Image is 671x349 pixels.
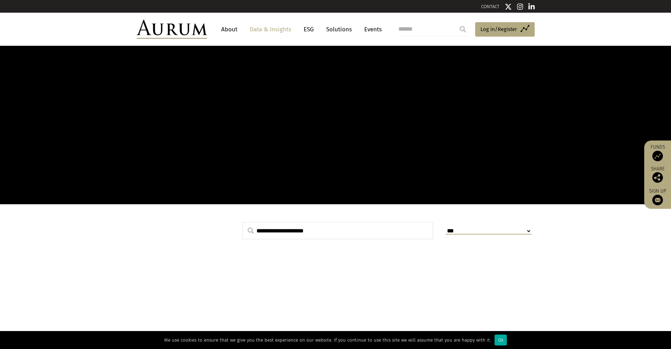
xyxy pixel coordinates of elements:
a: Funds [648,144,667,161]
input: Submit [456,22,470,36]
a: ESG [300,23,317,36]
a: Solutions [323,23,355,36]
div: Share [648,167,667,183]
a: Data & Insights [246,23,295,36]
span: Log in/Register [480,25,517,33]
img: Instagram icon [517,3,523,10]
a: About [218,23,241,36]
img: Linkedin icon [528,3,535,10]
a: Sign up [648,188,667,205]
img: Sign up to our newsletter [652,195,663,205]
img: Access Funds [652,151,663,161]
a: Events [361,23,382,36]
img: Share this post [652,172,663,183]
img: Twitter icon [505,3,512,10]
div: Ok [495,335,507,345]
a: CONTACT [481,4,499,9]
img: search.svg [248,228,254,234]
a: Log in/Register [475,22,535,37]
img: Aurum [137,20,207,39]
